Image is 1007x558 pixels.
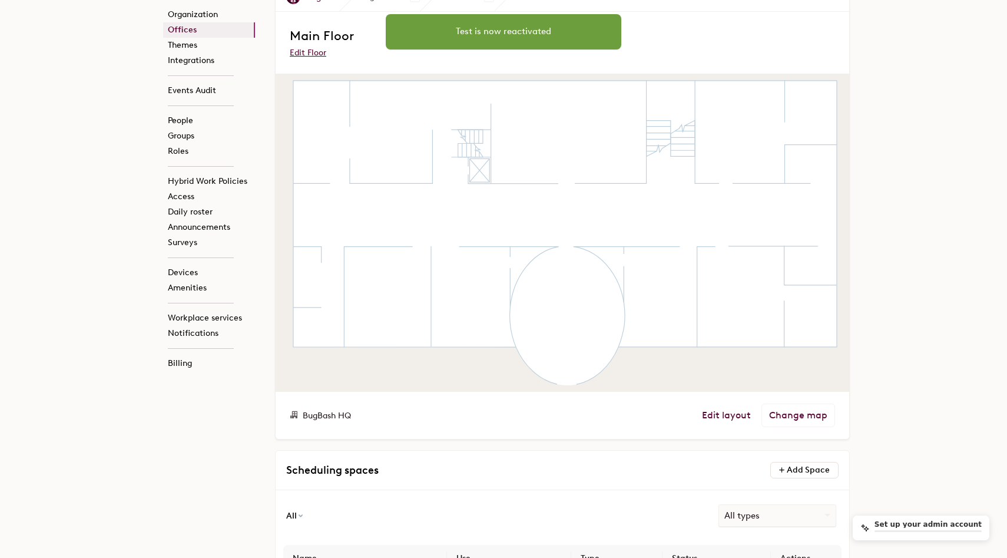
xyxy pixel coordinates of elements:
a: Groups [163,128,255,144]
a: Organization [163,7,255,22]
a: Surveys [163,235,255,250]
a: Workplace services [163,311,255,326]
a: Devices [163,265,255,280]
span: Add Space [787,465,830,475]
a: Change map [761,404,835,427]
a: Roles [163,144,255,159]
a: Integrations [163,53,255,68]
span: BugBash HQ [303,411,351,421]
a: Daily roster [163,204,255,220]
a: Events Audit [163,83,255,98]
a: Amenities [163,280,255,296]
a: Edit Floor [290,48,326,58]
a: Notifications [163,326,255,341]
h3: Scheduling spaces [286,461,574,479]
a: Billing [163,356,255,371]
a: Hybrid Work Policies [163,174,255,189]
a: Announcements [163,220,255,235]
span: Main Floor [290,28,354,44]
a: People [163,113,255,128]
button: Add Space [770,462,839,478]
uib-alert: Test is now reactivated [386,14,621,49]
a: Edit layout [702,410,751,421]
a: Themes [163,38,255,53]
span: All [286,512,297,520]
a: Access [163,189,255,204]
a: Offices [163,22,255,38]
